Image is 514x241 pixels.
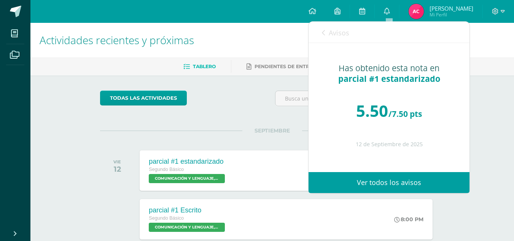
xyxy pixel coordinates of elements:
[247,61,320,73] a: Pendientes de entrega
[356,100,388,121] span: 5.50
[40,33,194,47] span: Actividades recientes y próximas
[430,11,473,18] span: Mi Perfil
[149,206,227,214] div: parcial #1 Escrito
[149,223,225,232] span: COMUNICACIÓN Y LENGUAJE, IDIOMA ESPAÑOL 'Sección B'
[324,141,454,148] div: 12 de Septiembre de 2025
[149,167,184,172] span: Segundo Básico
[275,91,444,106] input: Busca una actividad próxima aquí...
[255,64,320,69] span: Pendientes de entrega
[338,73,440,84] span: parcial #1 estandarizado
[183,61,216,73] a: Tablero
[113,159,121,164] div: VIE
[309,172,469,193] a: Ver todos los avisos
[149,215,184,221] span: Segundo Básico
[329,28,349,37] span: Avisos
[430,5,473,12] span: [PERSON_NAME]
[242,127,302,134] span: SEPTIEMBRE
[193,64,216,69] span: Tablero
[149,158,227,166] div: parcial #1 estandarizado
[388,109,422,119] span: /7.50 pts
[324,63,454,84] div: Has obtenido esta nota en
[394,216,423,223] div: 8:00 PM
[100,91,187,105] a: todas las Actividades
[149,174,225,183] span: COMUNICACIÓN Y LENGUAJE, IDIOMA ESPAÑOL 'Sección B'
[409,4,424,19] img: 7b796679ac8a5c7c8476872a402b7861.png
[113,164,121,174] div: 12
